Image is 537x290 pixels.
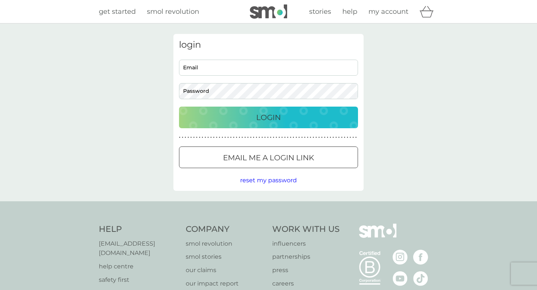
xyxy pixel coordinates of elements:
[301,136,303,139] p: ●
[368,7,408,16] span: my account
[293,136,294,139] p: ●
[324,136,326,139] p: ●
[216,136,217,139] p: ●
[413,271,428,286] img: visit the smol Tiktok page
[393,250,408,265] img: visit the smol Instagram page
[250,136,252,139] p: ●
[327,136,329,139] p: ●
[210,136,212,139] p: ●
[350,136,351,139] p: ●
[359,224,396,249] img: smol
[99,6,136,17] a: get started
[413,250,428,265] img: visit the smol Facebook page
[182,136,183,139] p: ●
[272,279,340,289] a: careers
[333,136,334,139] p: ●
[287,136,289,139] p: ●
[313,136,314,139] p: ●
[224,136,226,139] p: ●
[309,7,331,16] span: stories
[279,136,280,139] p: ●
[230,136,232,139] p: ●
[304,136,306,139] p: ●
[99,275,178,285] a: safety first
[330,136,331,139] p: ●
[227,136,229,139] p: ●
[99,239,178,258] a: [EMAIL_ADDRESS][DOMAIN_NAME]
[253,136,254,139] p: ●
[199,136,200,139] p: ●
[186,265,265,275] a: our claims
[342,6,357,17] a: help
[99,262,178,271] a: help centre
[393,271,408,286] img: visit the smol Youtube page
[247,136,249,139] p: ●
[186,279,265,289] a: our impact report
[282,136,283,139] p: ●
[307,136,308,139] p: ●
[186,252,265,262] a: smol stories
[244,136,246,139] p: ●
[147,7,199,16] span: smol revolution
[188,136,189,139] p: ●
[309,6,331,17] a: stories
[222,136,223,139] p: ●
[270,136,271,139] p: ●
[147,6,199,17] a: smol revolution
[179,40,358,50] h3: login
[99,7,136,16] span: get started
[272,224,340,235] h4: Work With Us
[256,111,281,123] p: Login
[185,136,186,139] p: ●
[342,7,357,16] span: help
[207,136,209,139] p: ●
[261,136,263,139] p: ●
[186,239,265,249] a: smol revolution
[179,136,180,139] p: ●
[264,136,266,139] p: ●
[240,177,297,184] span: reset my password
[240,176,297,185] button: reset my password
[196,136,198,139] p: ●
[213,136,215,139] p: ●
[259,136,260,139] p: ●
[267,136,268,139] p: ●
[321,136,323,139] p: ●
[347,136,348,139] p: ●
[186,224,265,235] h4: Company
[344,136,345,139] p: ●
[335,136,337,139] p: ●
[219,136,220,139] p: ●
[368,6,408,17] a: my account
[99,224,178,235] h4: Help
[242,136,243,139] p: ●
[239,136,240,139] p: ●
[290,136,291,139] p: ●
[233,136,235,139] p: ●
[272,239,340,249] a: influencers
[179,146,358,168] button: Email me a login link
[272,265,340,275] a: press
[352,136,354,139] p: ●
[272,252,340,262] a: partnerships
[338,136,340,139] p: ●
[341,136,343,139] p: ●
[250,4,287,19] img: smol
[236,136,238,139] p: ●
[223,152,314,164] p: Email me a login link
[355,136,357,139] p: ●
[318,136,320,139] p: ●
[315,136,317,139] p: ●
[179,107,358,128] button: Login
